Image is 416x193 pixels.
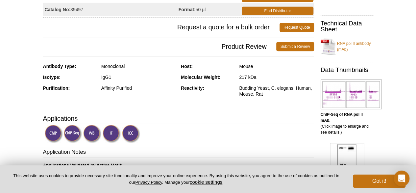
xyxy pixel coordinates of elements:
[276,42,314,51] a: Submit a Review
[321,112,373,135] p: (Click image to enlarge and see details.)
[103,125,121,143] img: Immunofluorescence Validated
[43,42,277,51] span: Product Review
[101,63,176,69] div: Monoclonal
[122,125,140,143] img: Immunocytochemistry Validated
[242,7,313,15] a: Find Distributor
[43,75,61,80] strong: Isotype:
[353,175,405,188] button: Got it!
[43,85,70,91] strong: Purification:
[43,23,280,32] span: Request a quote for a bulk order
[45,125,63,143] img: ChIP Validated
[45,7,71,13] strong: Catalog No:
[190,179,222,185] button: cookie settings
[181,64,193,69] strong: Host:
[179,7,196,13] strong: Format:
[135,180,162,185] a: Privacy Policy
[43,163,123,168] b: Applications Validated by Active Motif:
[43,113,314,123] h3: Applications
[43,148,314,157] h3: Application Notes
[181,75,220,80] strong: Molecular Weight:
[321,80,382,109] img: RNA pol II antibody (mAb) tested by ChIP-Seq.
[239,85,314,97] div: Budding Yeast, C. elegans, Human, Mouse, Rat
[101,85,176,91] div: Affinity Purified
[11,173,342,185] p: This website uses cookies to provide necessary site functionality and improve your online experie...
[43,64,76,69] strong: Antibody Type:
[181,85,204,91] strong: Reactivity:
[101,74,176,80] div: IgG1
[239,74,314,80] div: 217 kDa
[321,112,363,123] b: ChIP-Seq of RNA pol II mAb.
[43,3,179,16] td: 39497
[280,23,314,32] a: Request Quote
[64,125,82,143] img: ChIP-Seq Validated
[321,37,373,56] a: RNA pol II antibody (mAb)
[239,63,314,69] div: Mouse
[321,67,373,73] h2: Data Thumbnails
[394,171,409,186] div: Open Intercom Messenger
[321,20,373,32] h2: Technical Data Sheet
[83,125,101,143] img: Western Blot Validated
[179,3,241,16] td: 50 µl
